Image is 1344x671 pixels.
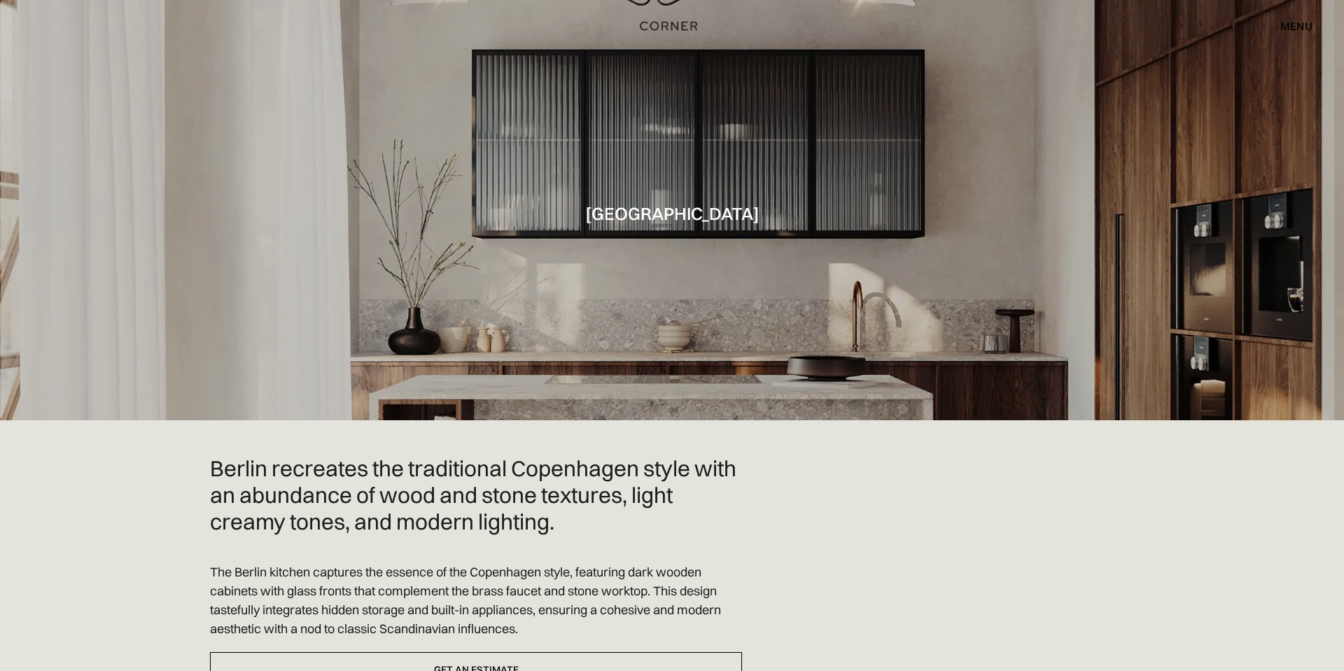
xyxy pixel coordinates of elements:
[210,455,742,534] h2: Berlin recreates the traditional Copenhagen style with an abundance of wood and stone textures, l...
[1266,14,1312,38] div: menu
[622,17,722,35] a: home
[1280,20,1312,32] div: menu
[210,562,742,638] p: The Berlin kitchen captures the essence of the Copenhagen style, featuring dark wooden cabinets w...
[585,204,759,223] h1: [GEOGRAPHIC_DATA]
